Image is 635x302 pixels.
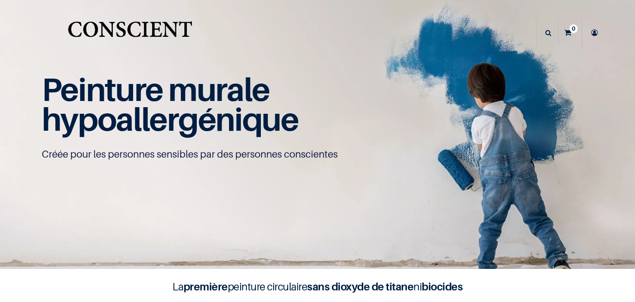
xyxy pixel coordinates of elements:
b: première [184,280,228,293]
a: 0 [559,18,582,47]
p: Créée pour les personnes sensibles par des personnes conscientes [42,148,593,161]
b: biocides [422,280,463,293]
img: Conscient [66,17,194,49]
b: sans dioxyde de titane [307,280,413,293]
sup: 0 [570,24,578,33]
span: Peinture murale [42,70,270,108]
h4: La peinture circulaire ni [152,279,483,295]
span: hypoallergénique [42,100,298,138]
a: Logo of Conscient [66,17,194,49]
